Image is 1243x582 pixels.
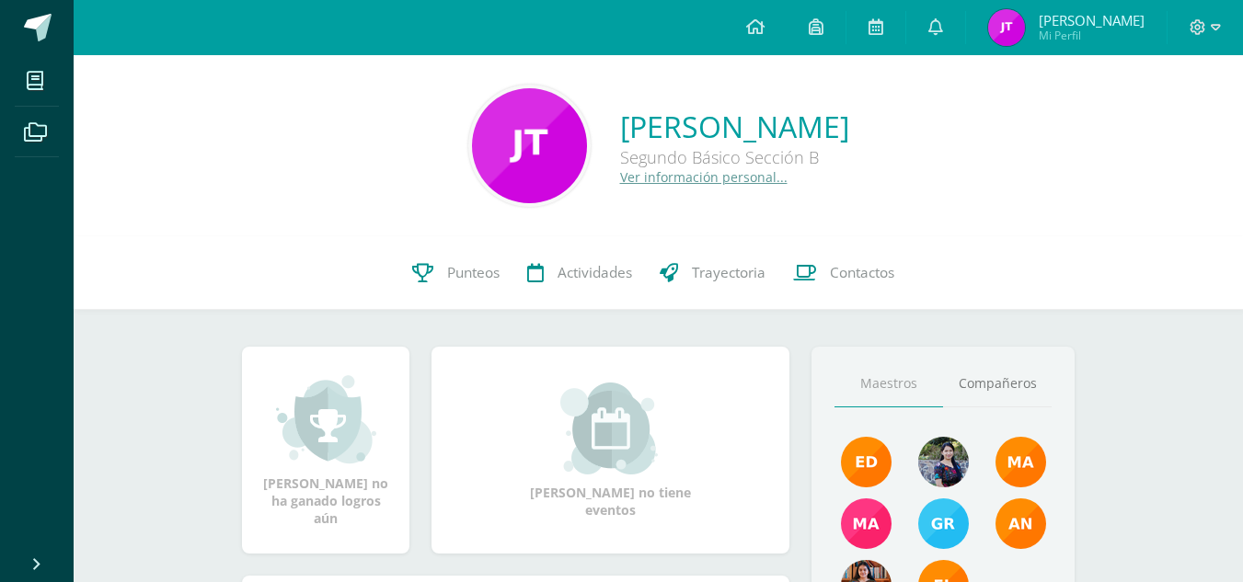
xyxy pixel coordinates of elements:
[943,360,1052,407] a: Compañeros
[996,437,1046,487] img: 560278503d4ca08c21e9c7cd40ba0529.png
[472,88,587,203] img: 81c49926352c5a5307e36361f2b671cc.png
[830,263,894,282] span: Contactos
[560,382,661,474] img: event_small.png
[692,263,765,282] span: Trayectoria
[260,373,391,527] div: [PERSON_NAME] no ha ganado logros aún
[834,360,943,407] a: Maestros
[988,9,1025,46] img: 12c8e9fd370cddd27b8f04261aae6b27.png
[841,498,892,549] img: 7766054b1332a6085c7723d22614d631.png
[996,498,1046,549] img: a348d660b2b29c2c864a8732de45c20a.png
[620,107,849,146] a: [PERSON_NAME]
[519,382,703,519] div: [PERSON_NAME] no tiene eventos
[276,373,376,465] img: achievement_small.png
[646,236,779,310] a: Trayectoria
[1039,28,1145,43] span: Mi Perfil
[841,437,892,487] img: f40e456500941b1b33f0807dd74ea5cf.png
[398,236,513,310] a: Punteos
[620,168,788,186] a: Ver información personal...
[918,437,969,487] img: 9b17679b4520195df407efdfd7b84603.png
[779,236,908,310] a: Contactos
[1039,11,1145,29] span: [PERSON_NAME]
[558,263,632,282] span: Actividades
[447,263,500,282] span: Punteos
[918,498,969,549] img: b7ce7144501556953be3fc0a459761b8.png
[620,146,849,168] div: Segundo Básico Sección B
[513,236,646,310] a: Actividades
